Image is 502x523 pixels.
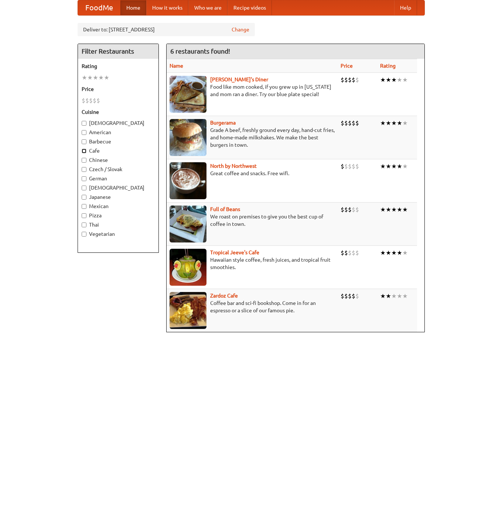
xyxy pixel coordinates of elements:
[82,186,86,190] input: [DEMOGRAPHIC_DATA]
[402,119,408,127] li: ★
[348,162,352,170] li: $
[355,249,359,257] li: $
[210,249,259,255] a: Tropical Jeeve's Cafe
[386,292,391,300] li: ★
[170,119,206,156] img: burgerama.jpg
[386,206,391,214] li: ★
[146,0,188,15] a: How it works
[391,162,397,170] li: ★
[402,162,408,170] li: ★
[82,121,86,126] input: [DEMOGRAPHIC_DATA]
[397,162,402,170] li: ★
[82,175,155,182] label: German
[78,44,158,59] h4: Filter Restaurants
[397,206,402,214] li: ★
[348,206,352,214] li: $
[355,76,359,84] li: $
[170,63,183,69] a: Name
[82,96,85,105] li: $
[352,292,355,300] li: $
[391,206,397,214] li: ★
[228,0,272,15] a: Recipe videos
[96,96,100,105] li: $
[210,163,257,169] a: North by Northwest
[386,162,391,170] li: ★
[82,203,155,210] label: Mexican
[170,170,335,177] p: Great coffee and snacks. Free wifi.
[397,76,402,84] li: ★
[104,74,109,82] li: ★
[380,249,386,257] li: ★
[170,292,206,329] img: zardoz.jpg
[355,162,359,170] li: $
[341,249,344,257] li: $
[348,76,352,84] li: $
[394,0,417,15] a: Help
[82,232,86,237] input: Vegetarian
[87,74,93,82] li: ★
[352,249,355,257] li: $
[352,206,355,214] li: $
[352,76,355,84] li: $
[170,249,206,286] img: jeeves.jpg
[82,212,155,219] label: Pizza
[82,230,155,238] label: Vegetarian
[344,76,348,84] li: $
[188,0,228,15] a: Who we are
[348,249,352,257] li: $
[397,249,402,257] li: ★
[397,292,402,300] li: ★
[82,221,155,228] label: Thai
[170,206,206,242] img: beans.jpg
[386,119,391,127] li: ★
[344,292,348,300] li: $
[380,76,386,84] li: ★
[82,176,86,181] input: German
[98,74,104,82] li: ★
[82,147,155,154] label: Cafe
[402,76,408,84] li: ★
[380,63,396,69] a: Rating
[210,120,236,126] a: Burgerama
[352,119,355,127] li: $
[82,129,155,136] label: American
[402,292,408,300] li: ★
[78,0,120,15] a: FoodMe
[344,119,348,127] li: $
[380,162,386,170] li: ★
[391,76,397,84] li: ★
[170,48,230,55] ng-pluralize: 6 restaurants found!
[82,156,155,164] label: Chinese
[402,206,408,214] li: ★
[344,206,348,214] li: $
[170,126,335,149] p: Grade A beef, freshly ground every day, hand-cut fries, and home-made milkshakes. We make the bes...
[397,119,402,127] li: ★
[348,292,352,300] li: $
[386,76,391,84] li: ★
[82,85,155,93] h5: Price
[89,96,93,105] li: $
[93,74,98,82] li: ★
[82,195,86,200] input: Japanese
[82,158,86,163] input: Chinese
[82,213,86,218] input: Pizza
[82,184,155,191] label: [DEMOGRAPHIC_DATA]
[82,223,86,227] input: Thai
[380,292,386,300] li: ★
[210,293,238,299] a: Zardoz Cafe
[85,96,89,105] li: $
[391,119,397,127] li: ★
[82,204,86,209] input: Mexican
[82,149,86,153] input: Cafe
[82,74,87,82] li: ★
[170,299,335,314] p: Coffee bar and sci-fi bookshop. Come in for an espresso or a slice of our famous pie.
[210,206,240,212] b: Full of Beans
[82,167,86,172] input: Czech / Slovak
[82,139,86,144] input: Barbecue
[82,193,155,201] label: Japanese
[170,256,335,271] p: Hawaiian style coffee, fresh juices, and tropical fruit smoothies.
